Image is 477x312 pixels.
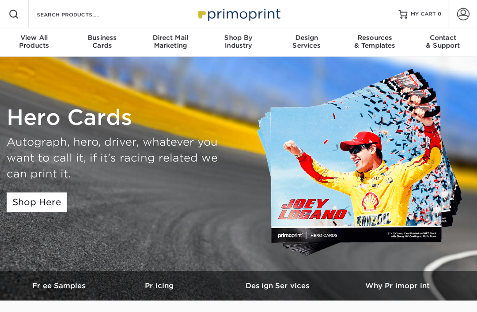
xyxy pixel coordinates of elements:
[7,105,232,131] h1: Hero Cards
[136,34,204,49] div: Marketing
[7,134,232,182] div: Autograph, hero, driver, whatever you want to call it, if it's racing related we can print it.
[194,4,283,23] img: Primoprint
[36,9,122,19] input: SEARCH PRODUCTS.....
[219,271,338,301] a: Design Services
[341,28,409,56] a: Resources& Templates
[68,34,136,49] div: Cards
[438,11,442,17] span: 0
[256,67,473,260] img: Custom Hero Cards
[68,34,136,41] span: Business
[99,282,219,290] h3: Pricing
[409,34,477,41] span: Contact
[341,34,409,41] span: Resources
[273,28,341,56] a: DesignServices
[409,28,477,56] a: Contact& Support
[99,271,219,301] a: Pricing
[136,28,204,56] a: Direct MailMarketing
[204,34,273,41] span: Shop By
[341,34,409,49] div: & Templates
[7,192,67,212] a: Shop Here
[20,282,99,290] h3: Free Samples
[219,282,338,290] h3: Design Services
[273,34,341,49] div: Services
[409,34,477,49] div: & Support
[68,28,136,56] a: BusinessCards
[338,271,457,301] a: Why Primoprint
[411,11,436,18] span: MY CART
[20,271,99,301] a: Free Samples
[273,34,341,41] span: Design
[204,28,273,56] a: Shop ByIndustry
[204,34,273,49] div: Industry
[136,34,204,41] span: Direct Mail
[338,282,457,290] h3: Why Primoprint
